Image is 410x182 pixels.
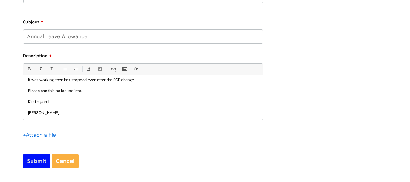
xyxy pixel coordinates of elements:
[48,65,55,73] a: Underline(Ctrl-U)
[61,65,68,73] a: • Unordered List (Ctrl-Shift-7)
[72,65,80,73] a: 1. Ordered List (Ctrl-Shift-8)
[23,51,263,58] label: Description
[36,65,44,73] a: Italic (Ctrl-I)
[132,65,139,73] a: Remove formatting (Ctrl-\)
[28,110,258,115] p: [PERSON_NAME]
[23,17,263,25] label: Subject
[28,99,258,105] p: Kind regards
[25,65,33,73] a: Bold (Ctrl-B)
[85,65,93,73] a: Font Color
[120,65,128,73] a: Insert Image...
[52,154,79,168] a: Cancel
[109,65,117,73] a: Link
[96,65,104,73] a: Back Color
[23,130,59,140] div: Attach a file
[23,154,50,168] input: Submit
[28,88,258,94] p: Please can this be looked into.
